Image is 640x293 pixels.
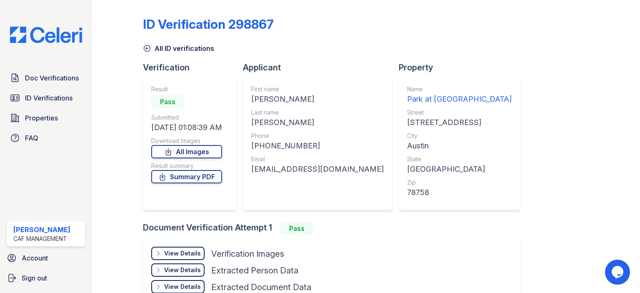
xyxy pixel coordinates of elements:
div: View Details [164,249,201,258]
div: [GEOGRAPHIC_DATA] [407,163,512,175]
div: Submitted [151,113,222,122]
div: View Details [164,283,201,291]
iframe: chat widget [605,260,632,285]
span: Account [22,253,48,263]
a: Sign out [3,270,89,286]
div: [EMAIL_ADDRESS][DOMAIN_NAME] [251,163,384,175]
div: [PERSON_NAME] [251,93,384,105]
div: ID Verification 298867 [143,17,274,32]
div: Result summary [151,162,222,170]
div: 78758 [407,187,512,198]
a: Name Park at [GEOGRAPHIC_DATA] [407,85,512,105]
div: [PERSON_NAME] [13,225,70,235]
a: Properties [7,110,85,126]
a: ID Verifications [7,90,85,106]
a: All Images [151,145,222,158]
div: [DATE] 01:08:39 AM [151,122,222,133]
span: Properties [25,113,58,123]
div: Pass [280,222,314,235]
div: Extracted Person Data [211,265,298,276]
img: CE_Logo_Blue-a8612792a0a2168367f1c8372b55b34899dd931a85d93a1a3d3e32e68fde9ad4.png [3,27,89,43]
span: FAQ [25,133,38,143]
div: Name [407,85,512,93]
div: [PERSON_NAME] [251,117,384,128]
a: Doc Verifications [7,70,85,86]
div: Document Verification Attempt 1 [143,222,527,235]
div: [STREET_ADDRESS] [407,117,512,128]
a: Summary PDF [151,170,222,183]
div: State [407,155,512,163]
div: Verification Images [211,248,284,260]
a: Account [3,250,89,266]
div: Pass [151,95,185,108]
span: Sign out [22,273,47,283]
span: ID Verifications [25,93,72,103]
a: All ID verifications [143,43,214,53]
div: Verification [143,62,243,73]
div: First name [251,85,384,93]
div: Phone [251,132,384,140]
div: View Details [164,266,201,274]
span: Doc Verifications [25,73,79,83]
div: Result [151,85,222,93]
div: Download Images [151,137,222,145]
div: [PHONE_NUMBER] [251,140,384,152]
div: Street [407,108,512,117]
div: CAF Management [13,235,70,243]
div: Extracted Document Data [211,281,311,293]
div: Austin [407,140,512,152]
div: Applicant [243,62,399,73]
div: Property [399,62,527,73]
div: City [407,132,512,140]
div: Park at [GEOGRAPHIC_DATA] [407,93,512,105]
a: FAQ [7,130,85,146]
div: Zip [407,178,512,187]
div: Last name [251,108,384,117]
div: Email [251,155,384,163]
